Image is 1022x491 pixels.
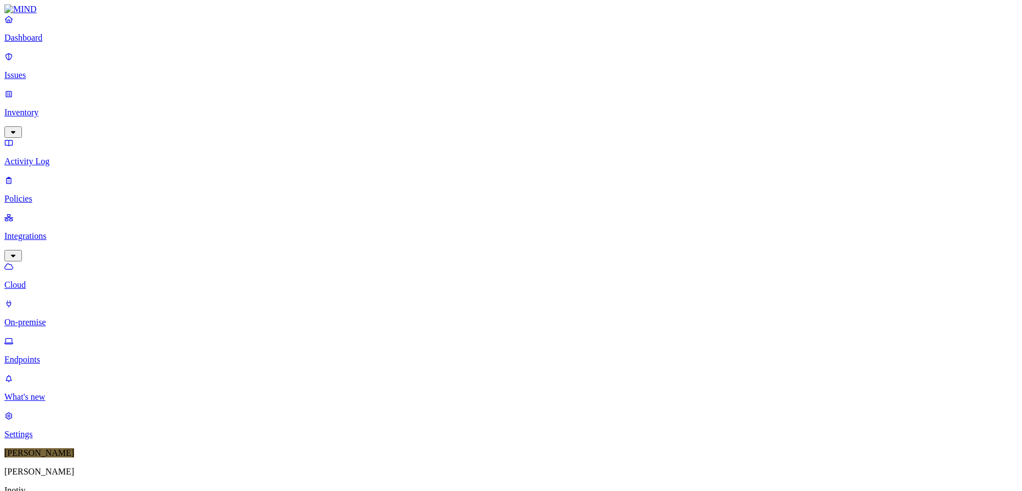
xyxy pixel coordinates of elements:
a: Issues [4,52,1018,80]
a: Integrations [4,213,1018,260]
p: [PERSON_NAME] [4,467,1018,477]
p: Endpoints [4,355,1018,365]
a: Inventory [4,89,1018,136]
a: Dashboard [4,14,1018,43]
p: Integrations [4,231,1018,241]
a: MIND [4,4,1018,14]
a: What's new [4,373,1018,402]
a: Cloud [4,261,1018,290]
p: Policies [4,194,1018,204]
a: On-premise [4,299,1018,327]
a: Activity Log [4,138,1018,166]
p: On-premise [4,317,1018,327]
p: Issues [4,70,1018,80]
p: Inventory [4,108,1018,118]
a: Endpoints [4,336,1018,365]
p: Dashboard [4,33,1018,43]
p: Settings [4,429,1018,439]
span: [PERSON_NAME] [4,448,74,457]
img: MIND [4,4,37,14]
p: Cloud [4,280,1018,290]
a: Settings [4,411,1018,439]
p: Activity Log [4,157,1018,166]
p: What's new [4,392,1018,402]
a: Policies [4,175,1018,204]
